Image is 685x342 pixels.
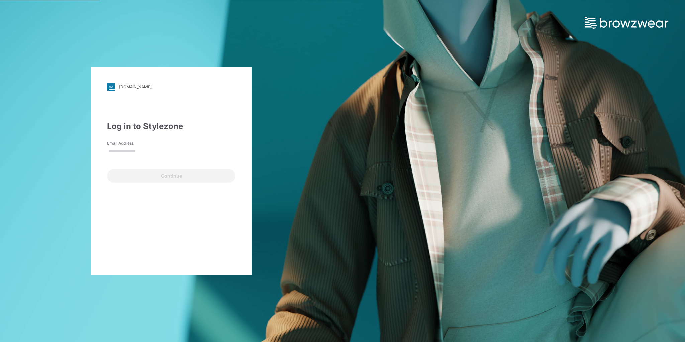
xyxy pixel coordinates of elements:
a: [DOMAIN_NAME] [107,83,235,91]
div: [DOMAIN_NAME] [119,84,152,89]
img: browzwear-logo.73288ffb.svg [585,17,668,29]
img: svg+xml;base64,PHN2ZyB3aWR0aD0iMjgiIGhlaWdodD0iMjgiIHZpZXdCb3g9IjAgMCAyOCAyOCIgZmlsbD0ibm9uZSIgeG... [107,83,115,91]
label: Email Address [107,140,154,146]
div: Log in to Stylezone [107,120,235,132]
